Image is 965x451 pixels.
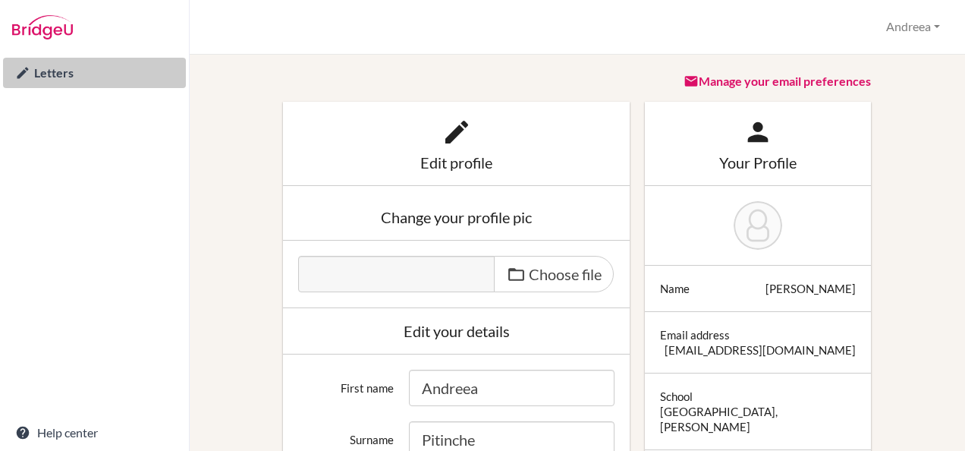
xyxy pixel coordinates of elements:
[3,58,186,88] a: Letters
[298,323,615,339] div: Edit your details
[660,404,856,434] div: [GEOGRAPHIC_DATA], [PERSON_NAME]
[665,342,856,358] div: [EMAIL_ADDRESS][DOMAIN_NAME]
[3,418,186,448] a: Help center
[298,155,615,170] div: Edit profile
[660,327,730,342] div: Email address
[291,421,401,447] label: Surname
[660,281,690,296] div: Name
[765,281,856,296] div: [PERSON_NAME]
[529,265,602,283] span: Choose file
[879,13,947,41] button: Andreea
[298,210,615,225] div: Change your profile pic
[12,15,73,39] img: Bridge-U
[684,74,871,88] a: Manage your email preferences
[660,155,856,170] div: Your Profile
[291,370,401,396] label: First name
[734,201,782,250] img: Andreea Pitinche
[660,389,693,404] div: School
